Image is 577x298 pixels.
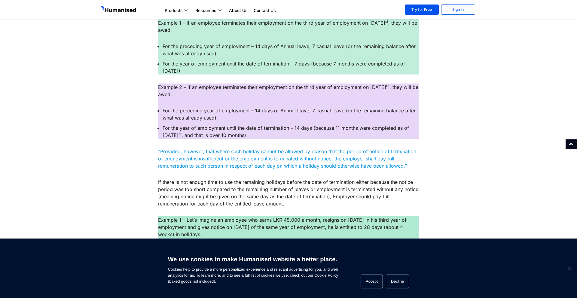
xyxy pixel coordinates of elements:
[168,255,338,263] h6: We use cookies to make Humanised website a better place.
[158,216,419,238] p: Example 1 – Let’s imagine an employee who earns LKR 45,000 a month, resigns on [DATE] in his thir...
[192,7,226,14] a: Resources
[361,275,383,288] button: Accept
[158,178,419,207] p: If there is not enough time to use the remaining holidays before the date of termination either b...
[385,19,388,24] sup: st
[163,124,419,139] li: For the year of employment until the date of termination – 14 days (because 11 months were comple...
[405,5,439,15] a: Try for Free
[251,7,279,14] a: Contact Us
[386,84,389,88] sup: th
[158,148,419,169] p: “Provided, however, that where such holiday cannot be allowed by reason that the period of notice...
[158,19,419,34] p: Example 1 – if an employee terminates their employment on the third year of employment on [DATE] ...
[101,6,137,14] img: GetHumanised Logo
[168,252,338,284] span: Cookies help to provide a more personalized experience and relevant advertising for you, and web ...
[179,132,182,136] sup: st
[441,5,475,15] a: Sign In
[162,7,192,14] a: Products
[566,265,572,271] span: Decline
[163,43,419,57] li: For the preceding year of employment – 14 days of Annual leave, 7 casual leave (or the remaining ...
[163,60,419,74] li: For the year of employment until the date of termination – 7 days (because 7 months were complete...
[226,7,251,14] a: About Us
[386,275,409,288] button: Decline
[163,107,419,121] li: For the preceding year of employment – 14 days of Annual leave, 7 casual leave (or the remaining ...
[158,84,419,98] p: Example 2 – if an employee terminates their employment on the third year of employment on [DATE] ...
